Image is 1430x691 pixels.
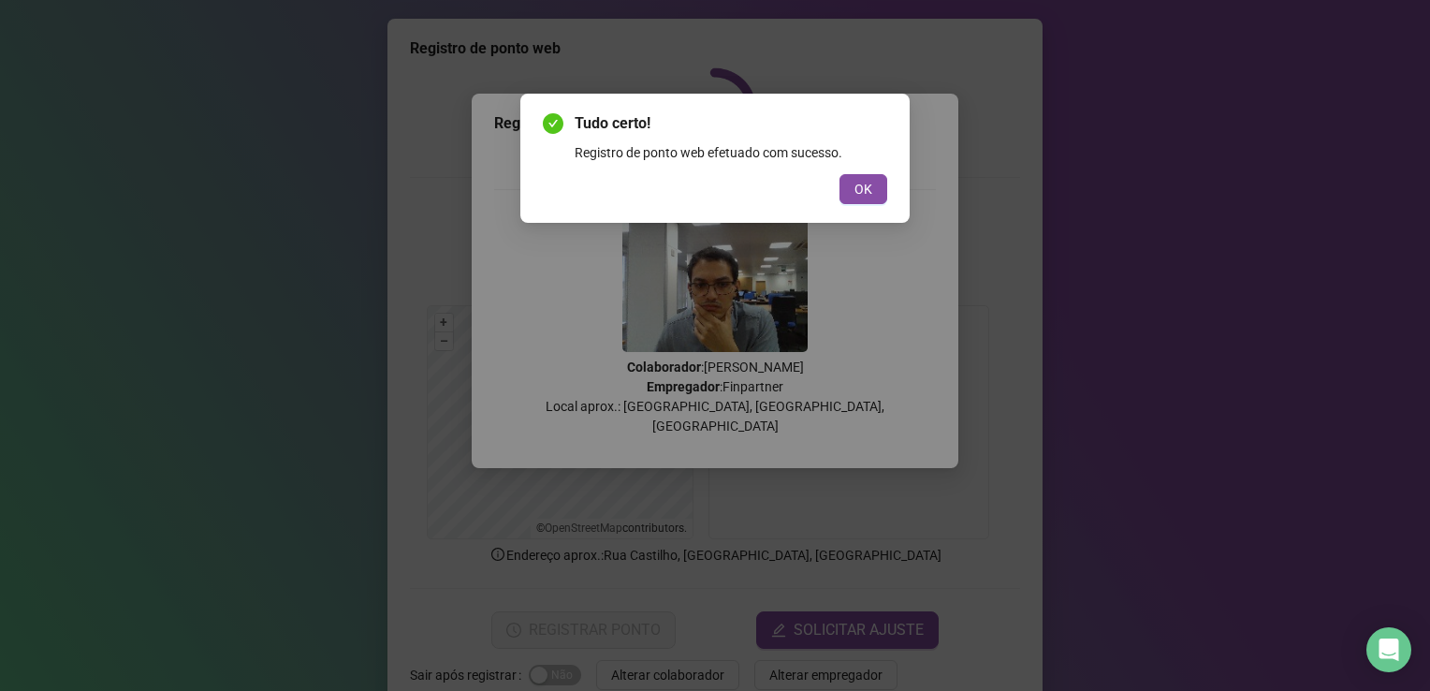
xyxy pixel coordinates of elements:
[1366,627,1411,672] div: Open Intercom Messenger
[839,174,887,204] button: OK
[854,179,872,199] span: OK
[575,112,887,135] span: Tudo certo!
[543,113,563,134] span: check-circle
[575,142,887,163] div: Registro de ponto web efetuado com sucesso.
